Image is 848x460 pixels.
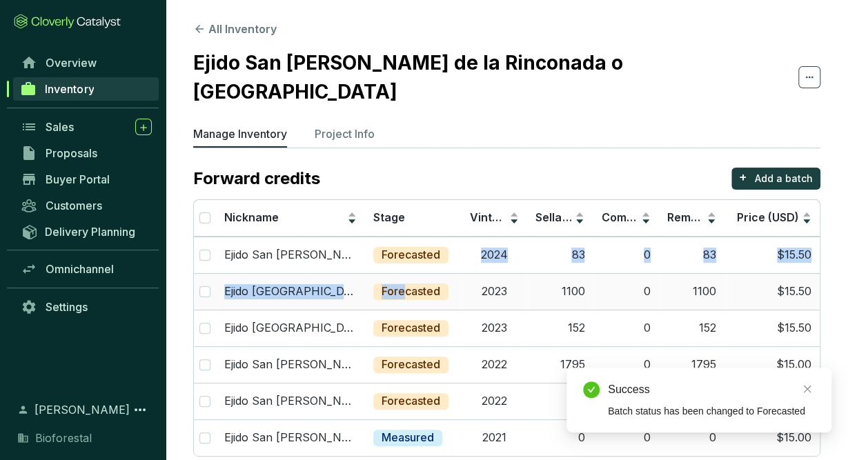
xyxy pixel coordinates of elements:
td: 2023 [462,310,527,346]
p: Project Info [315,126,375,142]
p: + [739,168,747,187]
a: Overview [14,51,159,74]
span: close [802,384,812,394]
span: Bioforestal [35,430,92,446]
a: Proposals [14,141,159,165]
span: Stage [373,210,405,224]
td: 0 [527,383,593,419]
td: 152 [659,310,724,346]
td: 83 [659,237,724,273]
td: 2022 [462,383,527,419]
p: Forecasted [382,321,440,336]
p: Ejido San [PERSON_NAME] de la Rinconada22 [224,357,357,372]
span: Vintage [470,210,513,224]
a: Inventory [13,77,159,101]
td: 0 [527,419,593,456]
td: 152 [527,310,593,346]
p: Ejido San [PERSON_NAME] de la Rinconada21 [224,430,357,446]
div: Success [608,381,815,398]
span: Delivery Planning [45,225,135,239]
p: Forecasted [382,357,440,372]
p: Add a batch [755,172,813,186]
td: 0 [593,346,658,383]
td: 1795 [659,346,724,383]
td: 2024 [462,237,527,273]
a: Sales [14,115,159,139]
span: Nickname [224,210,279,224]
a: Customers [14,194,159,217]
td: 83 [527,237,593,273]
span: Overview [46,56,97,70]
td: $15.50 [724,273,820,310]
span: Omnichannel [46,262,114,276]
p: Forecasted [382,394,440,409]
button: All Inventory [193,21,277,37]
span: [PERSON_NAME] [34,401,130,418]
span: Inventory [45,82,94,96]
p: Forecasted [382,284,440,299]
td: $15.50 [724,237,820,273]
td: 0 [593,310,658,346]
span: Committed [601,210,660,224]
p: Ejido [GEOGRAPHIC_DATA][PERSON_NAME] [224,284,357,299]
span: check-circle [583,381,600,398]
a: Buyer Portal [14,168,159,191]
p: Manage Inventory [193,126,287,142]
span: Buyer Portal [46,172,110,186]
span: Sales [46,120,74,134]
span: Customers [46,199,102,212]
span: Remaining [667,210,724,224]
td: 1795 [527,346,593,383]
p: Ejido San [PERSON_NAME] de la Rinconada24 [224,248,357,263]
span: Proposals [46,146,97,160]
td: 2023 [462,273,527,310]
p: Measured [382,430,434,446]
td: 1100 [659,273,724,310]
span: Settings [46,300,88,314]
span: Price (USD) [737,210,799,224]
h2: Ejido San [PERSON_NAME] de la Rinconada o [GEOGRAPHIC_DATA] [193,48,798,106]
td: 1100 [527,273,593,310]
a: Omnichannel [14,257,159,281]
span: Sellable [535,210,578,224]
td: $15.00 [724,346,820,383]
div: Batch status has been changed to Forecasted [608,403,815,419]
p: Ejido [GEOGRAPHIC_DATA][PERSON_NAME] [224,321,357,336]
th: Stage [365,200,462,237]
td: 2021 [462,419,527,456]
td: 0 [593,237,658,273]
p: Forecasted [382,248,440,263]
p: Ejido San [PERSON_NAME] de la Rinconada22 [224,394,357,409]
td: 2022 [462,346,527,383]
td: $15.50 [724,310,820,346]
a: Settings [14,295,159,319]
td: 0 [593,273,658,310]
a: Delivery Planning [14,220,159,243]
p: Forward credits [193,168,320,190]
a: Close [800,381,815,397]
button: +Add a batch [731,168,820,190]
